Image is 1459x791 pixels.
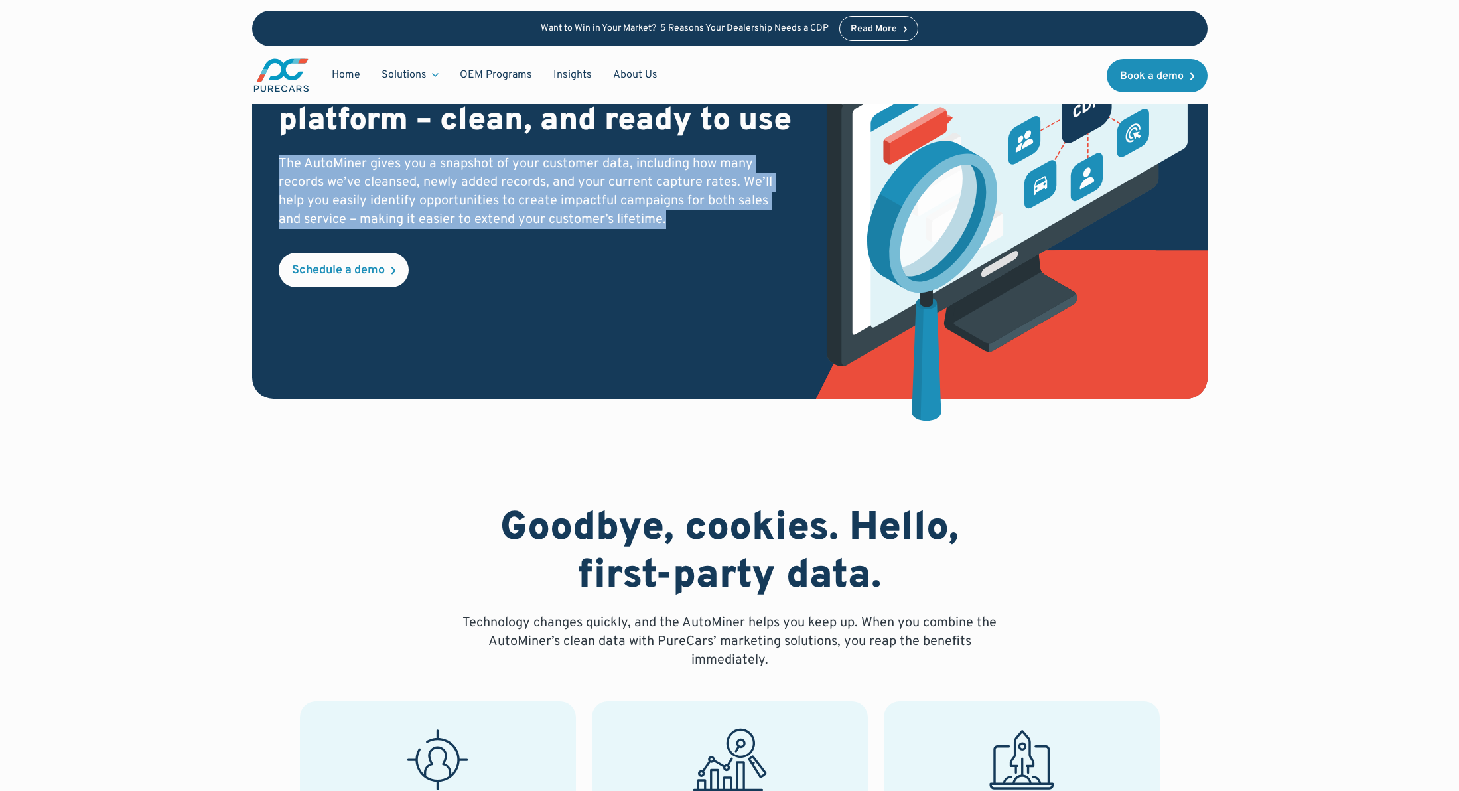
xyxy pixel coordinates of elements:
[292,265,385,277] div: Schedule a demo
[382,68,427,82] div: Solutions
[543,62,602,88] a: Insights
[371,62,449,88] div: Solutions
[279,155,793,229] p: The AutoMiner gives you a snapshot of your customer data, including how many records we’ve cleans...
[279,253,409,287] a: Schedule a demo
[839,16,919,41] a: Read More
[1120,71,1184,82] div: Book a demo
[541,23,829,35] p: Want to Win in Your Market? 5 Reasons Your Dealership Needs a CDP
[252,57,311,94] a: main
[321,62,371,88] a: Home
[851,25,897,34] div: Read More
[454,614,1006,670] p: Technology changes quickly, and the AutoMiner helps you keep up. When you combine the AutoMiner’s...
[449,62,543,88] a: OEM Programs
[602,62,668,88] a: About Us
[279,65,793,141] h2: All your customer data in one platform – clean, and ready to use
[454,505,1006,601] h2: Goodbye, cookies. Hello, first-party data.
[252,57,311,94] img: purecars logo
[1107,59,1208,92] a: Book a demo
